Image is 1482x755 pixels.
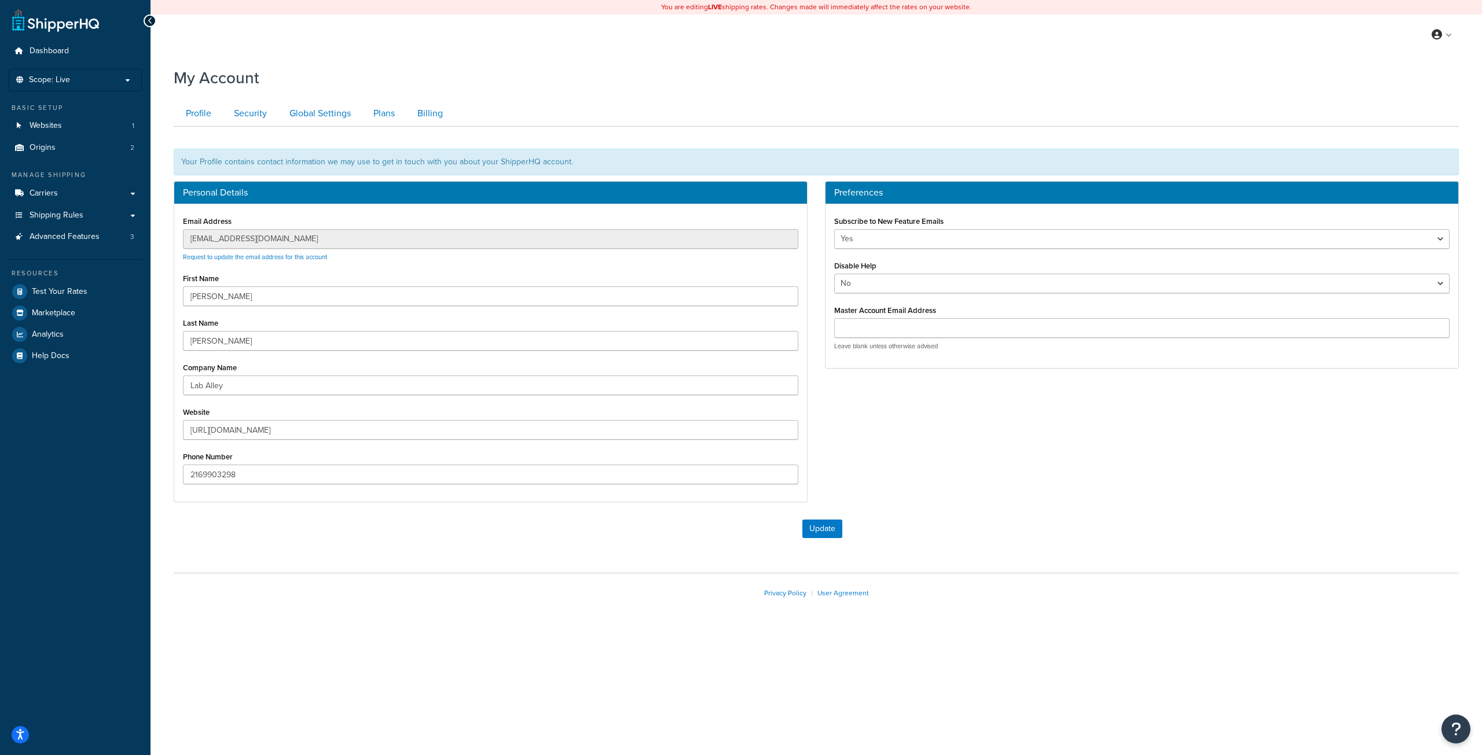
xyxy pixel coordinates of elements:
[130,232,134,242] span: 3
[183,408,210,417] label: Website
[12,9,99,32] a: ShipperHQ Home
[811,588,813,598] span: |
[9,268,142,278] div: Resources
[9,103,142,113] div: Basic Setup
[9,170,142,180] div: Manage Shipping
[9,115,142,137] a: Websites 1
[817,588,869,598] a: User Agreement
[183,452,233,461] label: Phone Number
[834,306,936,315] label: Master Account Email Address
[132,121,134,131] span: 1
[9,40,142,62] a: Dashboard
[183,363,237,372] label: Company Name
[834,342,1450,351] p: Leave blank unless otherwise advised
[183,187,798,198] h3: Personal Details
[9,205,142,226] a: Shipping Rules
[9,324,142,345] a: Analytics
[9,281,142,302] a: Test Your Rates
[30,189,58,198] span: Carriers
[30,211,83,220] span: Shipping Rules
[764,588,806,598] a: Privacy Policy
[30,121,62,131] span: Websites
[183,217,232,226] label: Email Address
[708,2,722,12] b: LIVE
[222,101,276,127] a: Security
[174,149,1459,175] div: Your Profile contains contact information we may use to get in touch with you about your ShipperH...
[183,319,218,327] label: Last Name
[9,137,142,159] li: Origins
[183,274,219,283] label: First Name
[802,520,842,538] button: Update
[183,252,327,262] a: Request to update the email address for this account
[32,330,64,340] span: Analytics
[834,187,1450,198] h3: Preferences
[30,232,100,242] span: Advanced Features
[405,101,452,127] a: Billing
[30,143,56,153] span: Origins
[32,308,75,318] span: Marketplace
[130,143,134,153] span: 2
[32,351,69,361] span: Help Docs
[834,262,876,270] label: Disable Help
[1441,715,1470,743] button: Open Resource Center
[9,115,142,137] li: Websites
[174,101,221,127] a: Profile
[30,46,69,56] span: Dashboard
[834,217,944,226] label: Subscribe to New Feature Emails
[9,183,142,204] a: Carriers
[277,101,360,127] a: Global Settings
[174,67,259,89] h1: My Account
[9,226,142,248] a: Advanced Features 3
[361,101,404,127] a: Plans
[32,287,87,297] span: Test Your Rates
[9,303,142,323] a: Marketplace
[9,226,142,248] li: Advanced Features
[9,137,142,159] a: Origins 2
[29,75,70,85] span: Scope: Live
[9,345,142,366] a: Help Docs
